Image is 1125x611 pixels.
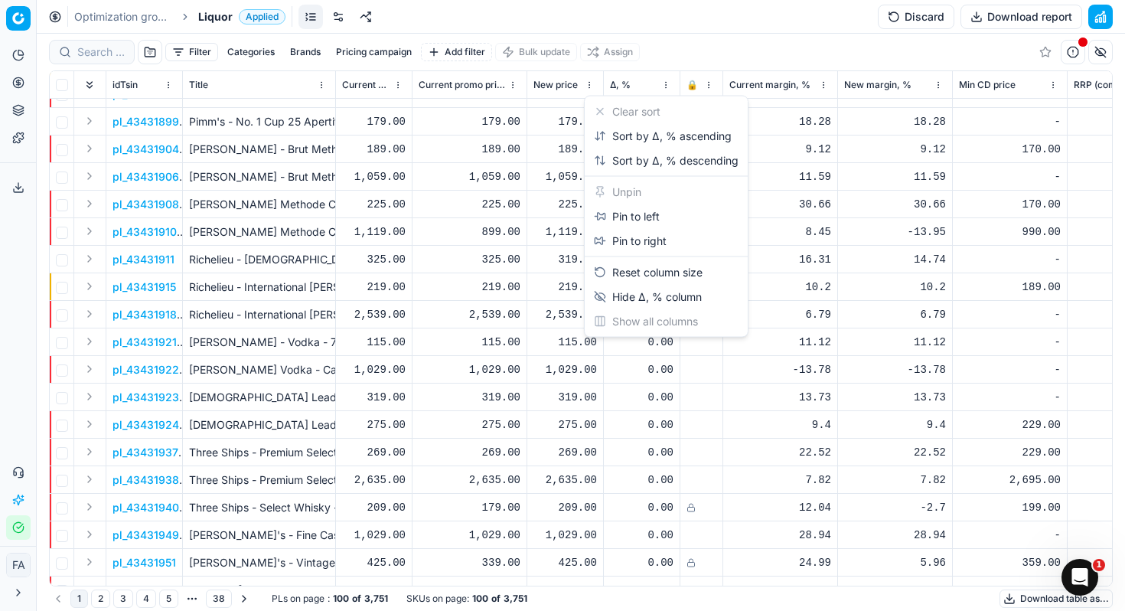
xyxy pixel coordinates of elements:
[1093,559,1105,571] span: 1
[594,153,739,168] div: Sort by Δ, % descending
[594,234,667,249] div: Pin to right
[594,289,702,305] div: Hide Δ, % column
[1061,559,1098,596] iframe: Intercom live chat
[594,209,660,224] div: Pin to left
[594,129,732,144] div: Sort by Δ, % ascending
[594,265,703,280] div: Reset column size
